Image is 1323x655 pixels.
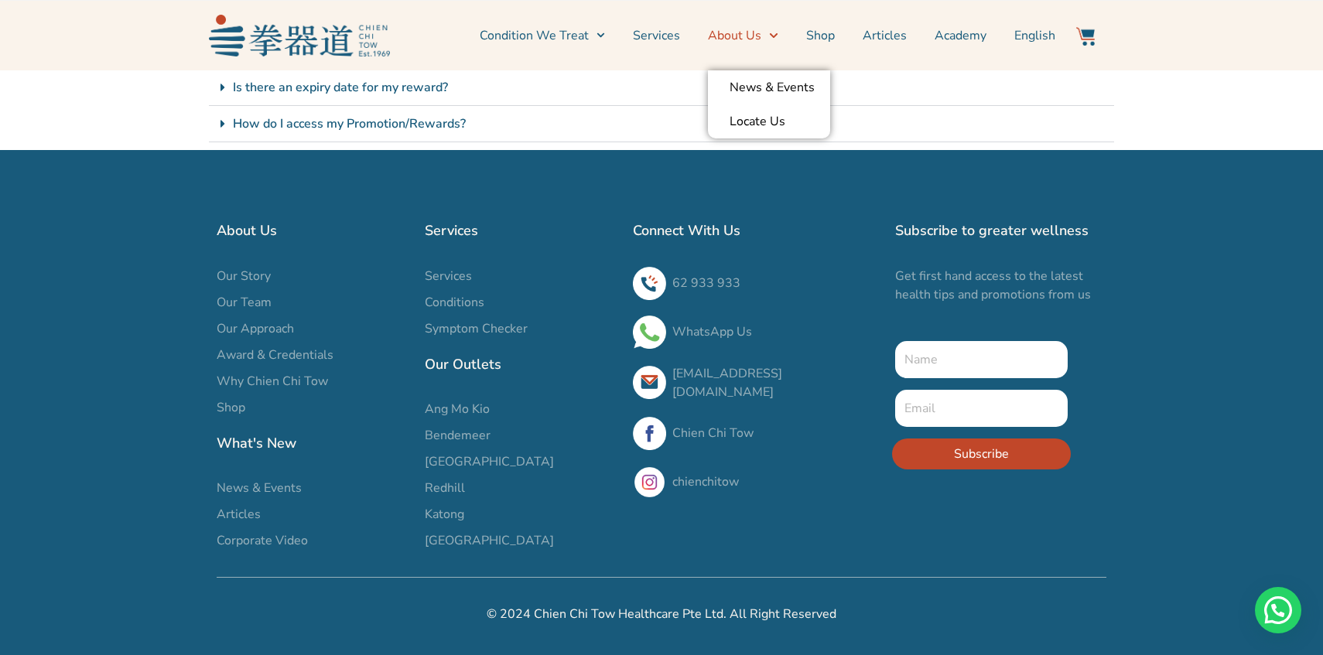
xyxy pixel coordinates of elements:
[672,425,754,442] a: Chien Chi Tow
[217,220,409,241] h2: About Us
[217,531,409,550] a: Corporate Video
[672,275,740,292] a: 62 933 933
[217,293,409,312] a: Our Team
[217,267,409,285] a: Our Story
[708,70,830,104] a: News & Events
[892,438,1071,469] button: Subscribe
[425,505,617,524] a: Katong
[425,400,490,418] span: Ang Mo Kio
[633,16,680,55] a: Services
[425,267,472,285] span: Services
[425,479,617,497] a: Redhill
[209,106,1114,142] div: How do I access my Promotion/Rewards?
[217,372,328,391] span: Why Chien Chi Tow
[708,16,778,55] a: About Us
[425,353,617,375] h2: Our Outlets
[425,479,465,497] span: Redhill
[672,473,739,490] a: chienchitow
[425,531,554,550] span: [GEOGRAPHIC_DATA]
[217,372,409,391] a: Why Chien Chi Tow
[425,426,617,445] a: Bendemeer
[480,16,605,55] a: Condition We Treat
[217,531,308,550] span: Corporate Video
[806,16,835,55] a: Shop
[425,426,491,445] span: Bendemeer
[708,70,830,138] ul: About Us
[425,505,464,524] span: Katong
[217,432,409,454] h2: What's New
[217,319,294,338] span: Our Approach
[1014,26,1055,45] span: English
[425,452,554,471] span: [GEOGRAPHIC_DATA]
[217,319,409,338] a: Our Approach
[425,531,617,550] a: [GEOGRAPHIC_DATA]
[672,323,752,340] a: WhatsApp Us
[425,319,617,338] a: Symptom Checker
[1255,587,1301,633] div: Need help? WhatsApp contact
[217,479,409,497] a: News & Events
[217,398,245,417] span: Shop
[895,220,1106,241] h2: Subscribe to greater wellness
[672,365,782,401] a: [EMAIL_ADDRESS][DOMAIN_NAME]
[895,341,1068,481] form: New Form
[217,398,409,417] a: Shop
[217,346,409,364] a: Award & Credentials
[895,341,1068,378] input: Name
[217,505,261,524] span: Articles
[217,293,272,312] span: Our Team
[425,267,617,285] a: Services
[425,220,617,241] h2: Services
[954,445,1009,463] span: Subscribe
[633,220,880,241] h2: Connect With Us
[895,390,1068,427] input: Email
[217,505,409,524] a: Articles
[425,452,617,471] a: [GEOGRAPHIC_DATA]
[708,104,830,138] a: Locate Us
[217,267,271,285] span: Our Story
[398,16,1055,55] nav: Menu
[895,267,1106,304] p: Get first hand access to the latest health tips and promotions from us
[233,115,466,132] a: How do I access my Promotion/Rewards?
[1014,16,1055,55] a: Switch to English
[863,16,907,55] a: Articles
[217,605,1106,623] h2: © 2024 Chien Chi Tow Healthcare Pte Ltd. All Right Reserved
[425,400,617,418] a: Ang Mo Kio
[935,16,986,55] a: Academy
[217,479,302,497] span: News & Events
[1076,27,1095,46] img: Website Icon-03
[425,319,528,338] span: Symptom Checker
[425,293,484,312] span: Conditions
[233,79,448,96] a: Is there an expiry date for my reward?
[209,70,1114,106] div: Is there an expiry date for my reward?
[217,346,333,364] span: Award & Credentials
[425,293,617,312] a: Conditions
